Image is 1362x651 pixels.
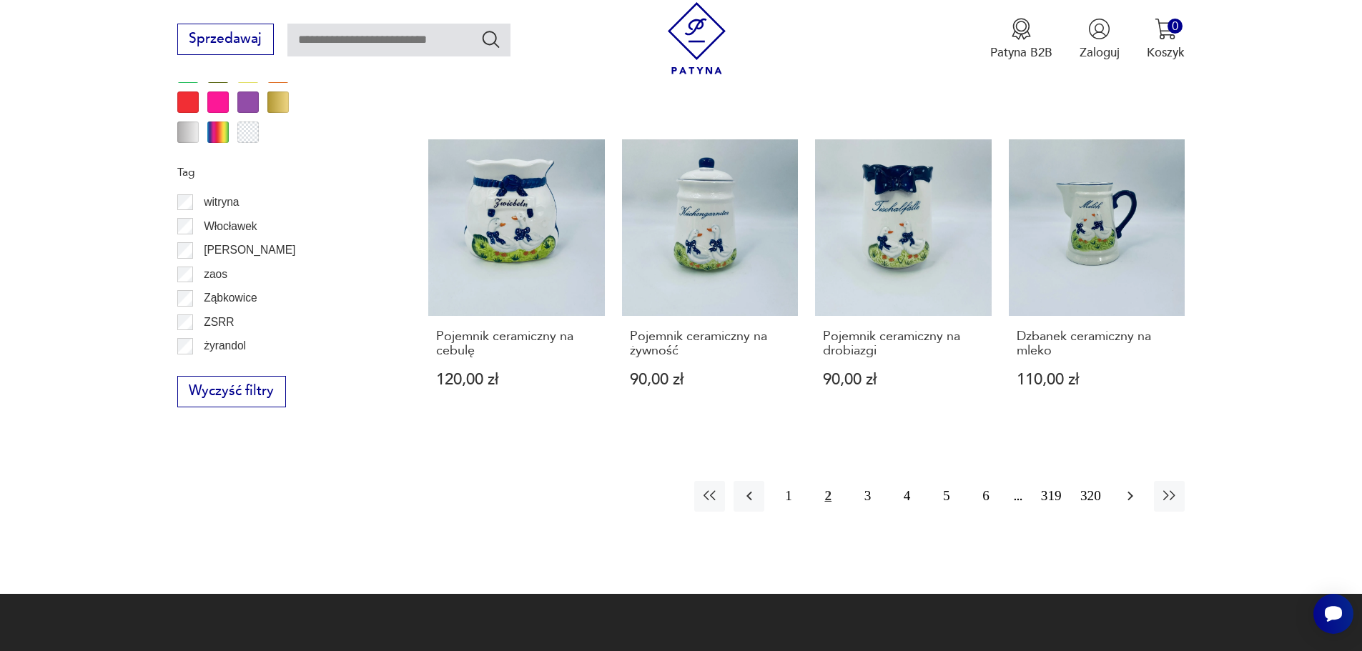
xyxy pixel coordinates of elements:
button: 1 [773,481,804,512]
button: Szukaj [480,29,501,49]
button: Wyczyść filtry [177,376,286,407]
p: 110,00 zł [1017,372,1178,387]
img: Patyna - sklep z meblami i dekoracjami vintage [661,2,733,74]
p: 120,00 zł [436,372,597,387]
button: 319 [1036,481,1067,512]
h3: Pojemnik ceramiczny na cebulę [436,329,597,359]
iframe: Smartsupp widget button [1313,594,1353,634]
p: Zaloguj [1080,44,1120,61]
p: witryna [204,193,239,212]
p: 90,00 zł [630,372,791,387]
button: 4 [892,481,922,512]
a: Dzbanek ceramiczny na mlekoDzbanek ceramiczny na mleko110,00 zł [1009,139,1185,421]
h3: Pojemnik ceramiczny na żywność [630,329,791,359]
button: 2 [813,481,844,512]
button: Zaloguj [1080,18,1120,61]
p: ZSRR [204,313,234,332]
p: Koszyk [1147,44,1185,61]
button: Sprzedawaj [177,24,274,55]
button: 6 [970,481,1001,512]
p: 90,00 zł [823,372,984,387]
p: Ząbkowice [204,289,257,307]
p: Tag [177,163,388,182]
p: zaos [204,265,227,284]
img: Ikona koszyka [1155,18,1177,40]
a: Pojemnik ceramiczny na żywnośćPojemnik ceramiczny na żywność90,00 zł [622,139,799,421]
button: 0Koszyk [1147,18,1185,61]
img: Ikona medalu [1010,18,1032,40]
p: Włocławek [204,217,257,236]
a: Pojemnik ceramiczny na drobiazgiPojemnik ceramiczny na drobiazgi90,00 zł [815,139,992,421]
button: 5 [931,481,962,512]
button: 320 [1075,481,1106,512]
a: Sprzedawaj [177,34,274,46]
p: [PERSON_NAME] [204,241,295,259]
p: żyrandol [204,337,246,355]
h3: Dzbanek ceramiczny na mleko [1017,329,1178,359]
button: 3 [852,481,883,512]
a: Ikona medaluPatyna B2B [990,18,1052,61]
img: Ikonka użytkownika [1088,18,1110,40]
div: 0 [1168,19,1183,34]
h3: Pojemnik ceramiczny na drobiazgi [823,329,984,359]
a: Pojemnik ceramiczny na cebulęPojemnik ceramiczny na cebulę120,00 zł [428,139,605,421]
p: Patyna B2B [990,44,1052,61]
button: Patyna B2B [990,18,1052,61]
